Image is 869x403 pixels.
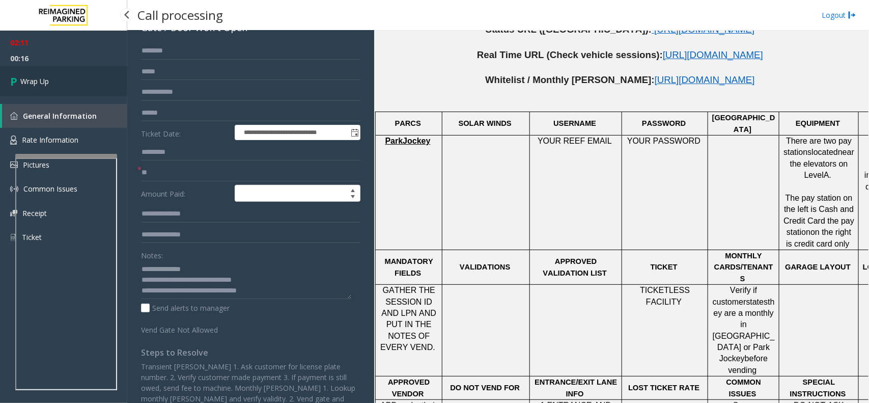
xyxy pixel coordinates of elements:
[388,378,430,397] span: APPROVED VENDOR
[783,194,854,236] span: The pay station on the left is Cash and Credit Card the pay station
[138,125,232,140] label: Ticket Date:
[485,74,655,85] span: Whitelist / Monthly [PERSON_NAME]:
[141,247,163,261] label: Notes:
[138,185,232,202] label: Amount Paid:
[141,303,230,313] label: Send alerts to manager
[812,148,838,156] span: located
[822,10,856,20] a: Logout
[663,49,763,60] span: [URL][DOMAIN_NAME]
[553,119,596,127] span: USERNAME
[385,257,433,277] span: MANDATORY FIELDS
[20,76,49,87] span: Wrap Up
[450,384,520,392] span: DO NOT VEND FOR
[10,162,18,168] img: 'icon'
[2,104,127,128] a: General Information
[10,233,17,242] img: 'icon'
[848,10,856,20] img: logout
[385,137,431,145] a: ParkJockey
[10,210,17,217] img: 'icon'
[346,194,360,202] span: Decrease value
[460,263,510,271] span: VALIDATIONS
[459,119,512,127] span: SOLAR WINDS
[538,137,612,145] span: YOUR REEF EMAIL
[486,24,652,35] span: Status URL ([GEOGRAPHIC_DATA]):
[712,114,775,133] span: [GEOGRAPHIC_DATA]
[655,76,755,85] a: [URL][DOMAIN_NAME]
[346,185,360,194] span: Increase value
[10,136,17,145] img: 'icon'
[663,51,763,60] a: [URL][DOMAIN_NAME]
[349,125,360,140] span: Toggle popup
[824,171,831,179] span: A.
[654,24,754,35] span: [URL][DOMAIN_NAME]
[385,137,431,145] span: ParkJockey
[790,378,846,397] span: SPECIAL INSTRUCTIONS
[22,135,78,145] span: Rate Information
[132,3,228,28] h3: Call processing
[10,112,18,120] img: 'icon'
[640,286,690,306] span: TICKETLESS FACILITY
[654,26,754,34] a: [URL][DOMAIN_NAME]
[655,74,755,85] span: [URL][DOMAIN_NAME]
[23,111,97,121] span: General Information
[642,119,686,127] span: PASSWORD
[786,228,851,248] span: on the right is credit card only
[746,298,768,306] span: states
[477,49,663,60] span: Real Time URL (Check vehicle sessions):
[714,252,773,283] span: MONTHLY CARDS/TENANTS
[627,137,700,145] span: YOUR PASSWORD
[543,257,607,277] span: APPROVED VALIDATION LIST
[535,378,617,397] span: ENTRANCE/EXIT LANE INFO
[728,354,768,374] span: before vending
[651,263,678,271] span: TICKET
[726,378,761,397] span: COMMON ISSUES
[141,348,360,358] h4: Steps to Resolve
[790,148,854,179] span: near the elevators on Level
[785,263,851,271] span: GARAGE LAYOUT
[796,119,840,127] span: EQUIPMENT
[138,321,232,335] label: Vend Gate Not Allowed
[628,384,699,392] span: LOST TICKET RATE
[713,286,758,306] span: Verify if customer
[395,119,421,127] span: PARCS
[10,185,18,193] img: 'icon'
